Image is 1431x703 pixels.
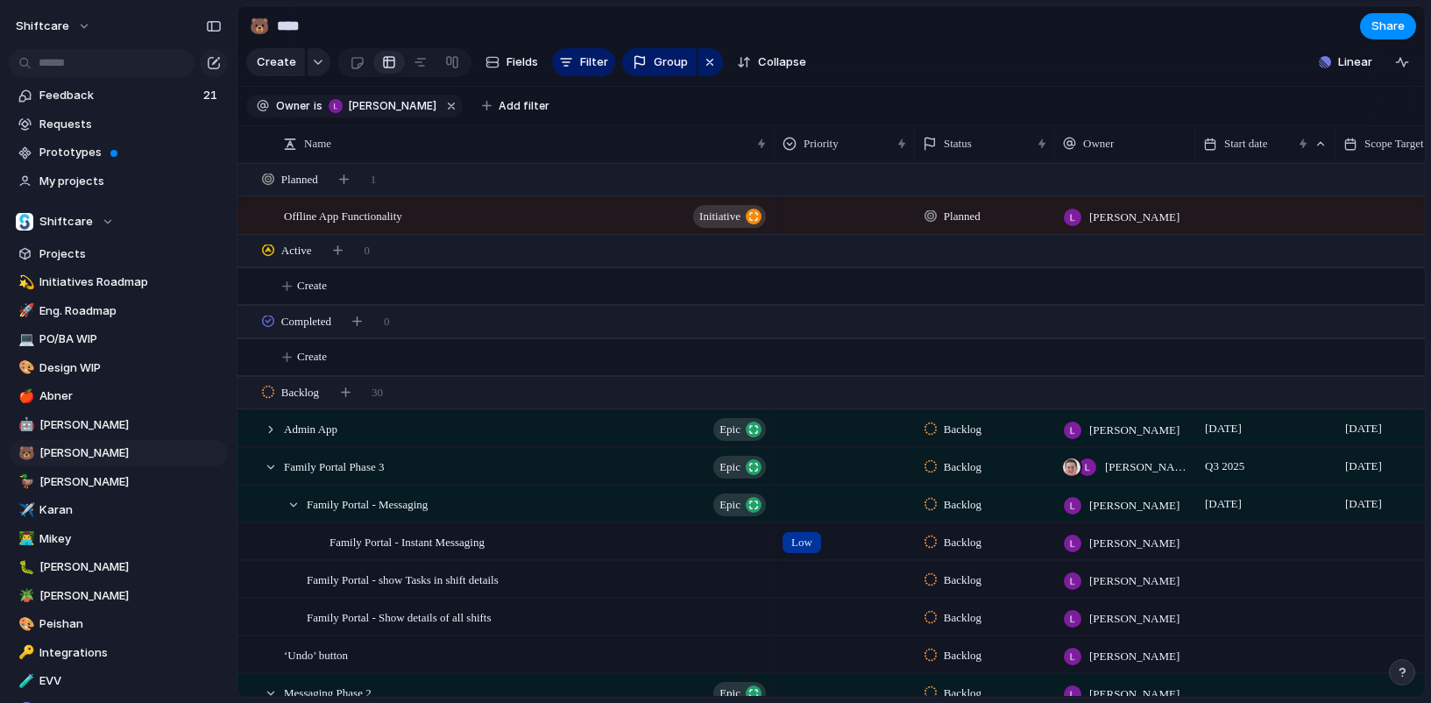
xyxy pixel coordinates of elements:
[281,384,319,401] span: Backlog
[1338,53,1372,71] span: Linear
[16,587,33,605] button: 🪴
[1201,456,1249,477] span: Q3 2025
[944,135,972,153] span: Status
[16,672,33,690] button: 🧪
[39,213,93,231] span: Shiftcare
[9,139,228,166] a: Prototypes
[713,418,766,441] button: Epic
[39,587,222,605] span: [PERSON_NAME]
[9,326,228,352] a: 💻PO/BA WIP
[39,387,222,405] span: Abner
[39,530,222,548] span: Mikey
[371,171,377,188] span: 1
[804,135,839,153] span: Priority
[39,273,222,291] span: Initiatives Roadmap
[281,171,318,188] span: Planned
[9,82,228,109] a: Feedback21
[39,416,222,434] span: [PERSON_NAME]
[944,496,981,514] span: Backlog
[16,416,33,434] button: 🤖
[1201,494,1246,515] span: [DATE]
[580,53,608,71] span: Filter
[9,583,228,609] div: 🪴[PERSON_NAME]
[16,473,33,491] button: 🦆
[944,534,981,551] span: Backlog
[9,111,228,138] a: Requests
[246,48,305,76] button: Create
[478,48,545,76] button: Fields
[18,557,31,578] div: 🐛
[9,355,228,381] div: 🎨Design WIP
[384,313,390,330] span: 0
[39,558,222,576] span: [PERSON_NAME]
[39,473,222,491] span: [PERSON_NAME]
[18,614,31,635] div: 🎨
[9,298,228,324] a: 🚀Eng. Roadmap
[699,204,740,229] span: initiative
[297,348,327,366] span: Create
[39,501,222,519] span: Karan
[284,456,384,476] span: Family Portal Phase 3
[654,53,688,71] span: Group
[18,387,31,407] div: 🍎
[1089,422,1180,439] span: [PERSON_NAME]
[507,53,538,71] span: Fields
[719,493,740,517] span: Epic
[1360,13,1416,39] button: Share
[39,444,222,462] span: [PERSON_NAME]
[552,48,615,76] button: Filter
[1224,135,1267,153] span: Start date
[9,412,228,438] a: 🤖[PERSON_NAME]
[719,455,740,479] span: Epic
[16,387,33,405] button: 🍎
[18,472,31,492] div: 🦆
[16,302,33,320] button: 🚀
[39,87,198,104] span: Feedback
[329,531,485,551] span: Family Portal - Instant Messaging
[944,421,981,438] span: Backlog
[944,572,981,589] span: Backlog
[9,168,228,195] a: My projects
[9,640,228,666] div: 🔑Integrations
[39,245,222,263] span: Projects
[16,18,69,35] span: shiftcare
[1105,458,1187,476] span: [PERSON_NAME] , [PERSON_NAME]
[297,277,327,295] span: Create
[39,173,222,190] span: My projects
[39,615,222,633] span: Peishan
[281,313,331,330] span: Completed
[39,330,222,348] span: PO/BA WIP
[18,529,31,549] div: 👨‍💻
[9,554,228,580] a: 🐛[PERSON_NAME]
[9,668,228,694] a: 🧪EVV
[944,685,981,702] span: Backlog
[16,530,33,548] button: 👨‍💻
[307,569,499,589] span: Family Portal - show Tasks in shift details
[284,682,372,702] span: Messaging Phase 2
[1089,535,1180,552] span: [PERSON_NAME]
[284,205,402,225] span: Offline App Functionality
[944,208,981,225] span: Planned
[1089,648,1180,665] span: [PERSON_NAME]
[16,330,33,348] button: 💻
[944,609,981,627] span: Backlog
[1089,209,1180,226] span: [PERSON_NAME]
[18,444,31,464] div: 🐻
[18,301,31,321] div: 🚀
[1341,456,1386,477] span: [DATE]
[257,53,296,71] span: Create
[8,12,100,40] button: shiftcare
[304,135,331,153] span: Name
[16,444,33,462] button: 🐻
[1341,494,1386,515] span: [DATE]
[310,96,326,116] button: is
[944,647,981,664] span: Backlog
[9,241,228,267] a: Projects
[39,672,222,690] span: EVV
[349,98,436,114] span: [PERSON_NAME]
[9,469,228,495] a: 🦆[PERSON_NAME]
[719,417,740,442] span: Epic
